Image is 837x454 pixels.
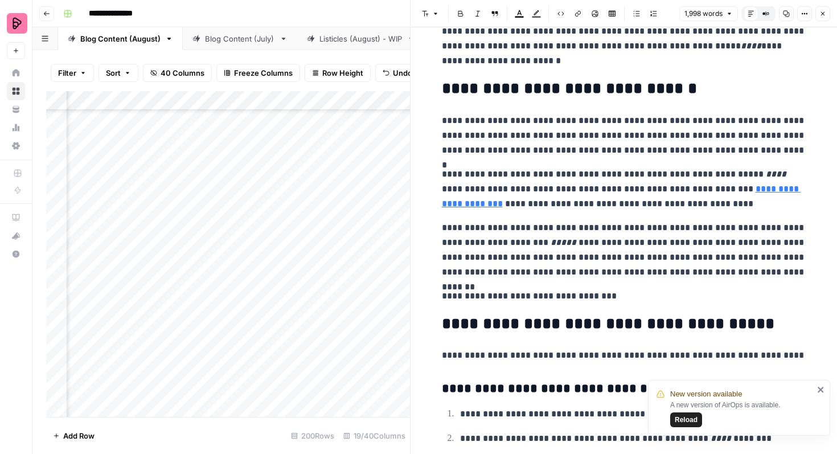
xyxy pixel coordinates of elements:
[161,67,204,79] span: 40 Columns
[46,427,101,445] button: Add Row
[234,67,293,79] span: Freeze Columns
[106,67,121,79] span: Sort
[679,6,738,21] button: 1,998 words
[99,64,138,82] button: Sort
[375,64,420,82] button: Undo
[684,9,723,19] span: 1,998 words
[7,82,25,100] a: Browse
[305,64,371,82] button: Row Height
[675,415,698,425] span: Reload
[7,64,25,82] a: Home
[7,137,25,155] a: Settings
[80,33,161,44] div: Blog Content (August)
[7,245,25,263] button: Help + Support
[7,227,25,245] button: What's new?
[670,388,742,400] span: New version available
[51,64,94,82] button: Filter
[58,67,76,79] span: Filter
[297,27,425,50] a: Listicles (August) - WIP
[63,430,95,441] span: Add Row
[7,13,27,34] img: Preply Logo
[7,100,25,118] a: Your Data
[670,400,814,427] div: A new version of AirOps is available.
[183,27,297,50] a: Blog Content (July)
[58,27,183,50] a: Blog Content (August)
[7,227,24,244] div: What's new?
[339,427,410,445] div: 19/40 Columns
[670,412,702,427] button: Reload
[7,118,25,137] a: Usage
[143,64,212,82] button: 40 Columns
[7,9,25,38] button: Workspace: Preply
[817,385,825,394] button: close
[7,208,25,227] a: AirOps Academy
[319,33,403,44] div: Listicles (August) - WIP
[286,427,339,445] div: 200 Rows
[322,67,363,79] span: Row Height
[205,33,275,44] div: Blog Content (July)
[216,64,300,82] button: Freeze Columns
[393,67,412,79] span: Undo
